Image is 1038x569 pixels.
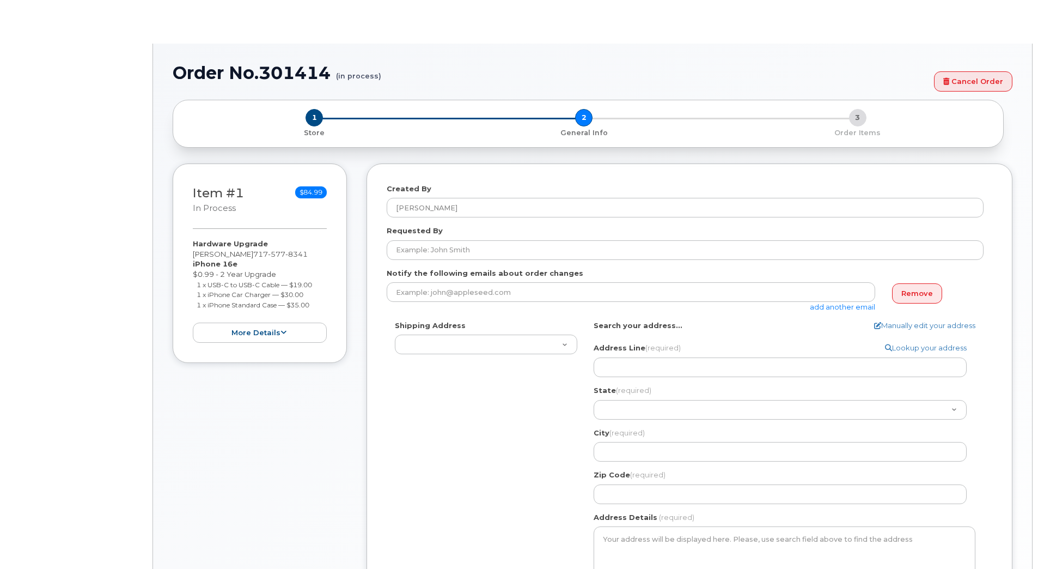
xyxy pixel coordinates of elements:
small: 1 x iPhone Standard Case — $35.00 [197,301,309,309]
span: 577 [268,250,285,258]
label: Address Line [594,343,681,353]
a: Manually edit your address [874,320,975,331]
input: Example: john@appleseed.com [387,282,875,302]
p: Store [186,128,443,138]
span: 1 [306,109,323,126]
label: Requested By [387,226,443,236]
h1: Order No.301414 [173,63,929,82]
label: Address Details [594,512,657,523]
label: Notify the following emails about order changes [387,268,583,279]
a: Cancel Order [934,71,1012,92]
a: add another email [810,302,875,311]
div: [PERSON_NAME] $0.99 - 2 Year Upgrade [193,239,327,343]
button: more details [193,323,327,343]
small: 1 x iPhone Car Charger — $30.00 [197,290,303,299]
span: $84.99 [295,186,327,198]
h3: Item #1 [193,186,244,214]
span: (required) [659,513,694,522]
span: (required) [630,470,665,479]
label: Shipping Address [395,320,466,331]
span: 8341 [285,250,308,258]
span: (required) [609,428,645,437]
strong: iPhone 16e [193,259,237,268]
label: Zip Code [594,470,665,480]
strong: Hardware Upgrade [193,239,268,248]
a: Lookup your address [885,343,967,353]
small: (in process) [336,63,381,80]
span: (required) [645,343,681,352]
small: 1 x USB-C to USB-C Cable — $19.00 [197,281,312,289]
a: Remove [892,283,942,304]
input: Example: John Smith [387,240,984,260]
label: Created By [387,184,431,194]
label: Search your address... [594,320,682,331]
label: State [594,385,651,396]
span: (required) [616,386,651,395]
label: City [594,428,645,438]
a: 1 Store [182,126,447,138]
small: in process [193,203,236,213]
span: 717 [253,250,308,258]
